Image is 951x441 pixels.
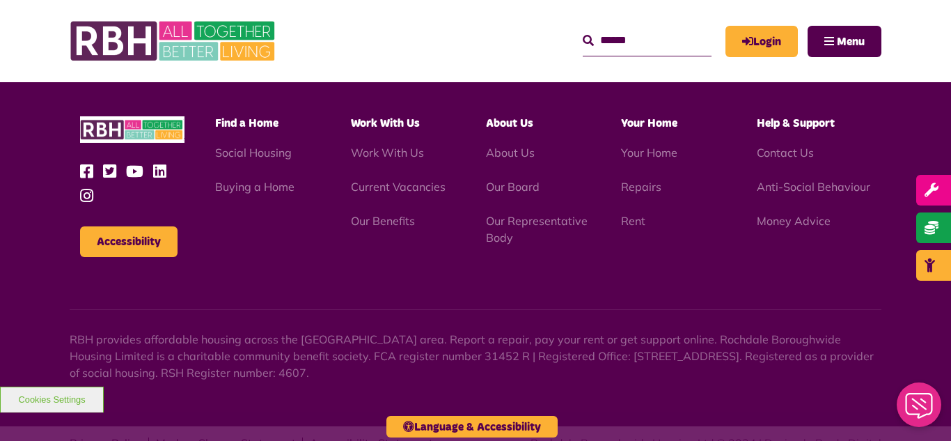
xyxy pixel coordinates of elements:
[621,118,677,129] span: Your Home
[215,180,294,194] a: Buying a Home
[757,180,870,194] a: Anti-Social Behaviour
[837,36,865,47] span: Menu
[486,180,540,194] a: Our Board
[80,226,178,257] button: Accessibility
[583,26,712,56] input: Search
[70,331,881,381] p: RBH provides affordable housing across the [GEOGRAPHIC_DATA] area. Report a repair, pay your rent...
[725,26,798,57] a: MyRBH
[351,146,424,160] a: Work With Us
[757,146,814,160] a: Contact Us
[215,146,292,160] a: Social Housing - open in a new tab
[215,118,278,129] span: Find a Home
[386,416,558,438] button: Language & Accessibility
[486,146,535,160] a: About Us
[486,214,588,245] a: Our Representative Body
[70,14,278,68] img: RBH
[757,214,831,228] a: Money Advice
[351,214,415,228] a: Our Benefits
[486,118,533,129] span: About Us
[621,214,645,228] a: Rent
[351,118,420,129] span: Work With Us
[621,180,661,194] a: Repairs
[888,378,951,441] iframe: Netcall Web Assistant for live chat
[757,118,835,129] span: Help & Support
[80,116,184,144] img: RBH
[808,26,881,57] button: Navigation
[621,146,677,160] a: Your Home
[351,180,446,194] a: Current Vacancies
